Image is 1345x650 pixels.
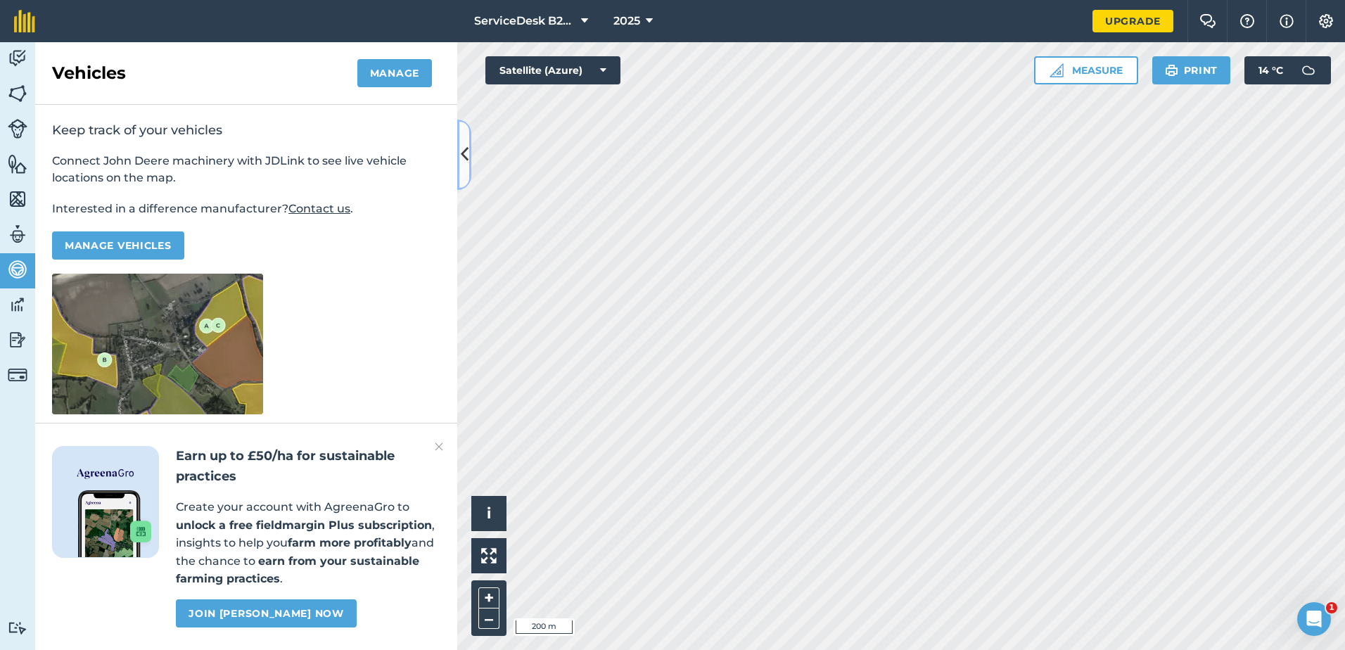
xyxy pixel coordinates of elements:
[1034,56,1138,84] button: Measure
[1280,13,1294,30] img: svg+xml;base64,PHN2ZyB4bWxucz0iaHR0cDovL3d3dy53My5vcmcvMjAwMC9zdmciIHdpZHRoPSIxNyIgaGVpZ2h0PSIxNy...
[435,438,443,455] img: svg+xml;base64,PHN2ZyB4bWxucz0iaHR0cDovL3d3dy53My5vcmcvMjAwMC9zdmciIHdpZHRoPSIyMiIgaGVpZ2h0PSIzMC...
[1258,56,1283,84] span: 14 ° C
[52,62,126,84] h2: Vehicles
[1294,56,1322,84] img: svg+xml;base64,PD94bWwgdmVyc2lvbj0iMS4wIiBlbmNvZGluZz0idXRmLTgiPz4KPCEtLSBHZW5lcmF0b3I6IEFkb2JlIE...
[176,518,432,532] strong: unlock a free fieldmargin Plus subscription
[52,153,440,186] p: Connect John Deere machinery with JDLink to see live vehicle locations on the map.
[14,10,35,32] img: fieldmargin Logo
[176,446,440,487] h2: Earn up to £50/ha for sustainable practices
[8,153,27,174] img: svg+xml;base64,PHN2ZyB4bWxucz0iaHR0cDovL3d3dy53My5vcmcvMjAwMC9zdmciIHdpZHRoPSI1NiIgaGVpZ2h0PSI2MC...
[1152,56,1231,84] button: Print
[481,548,497,563] img: Four arrows, one pointing top left, one top right, one bottom right and the last bottom left
[1165,62,1178,79] img: svg+xml;base64,PHN2ZyB4bWxucz0iaHR0cDovL3d3dy53My5vcmcvMjAwMC9zdmciIHdpZHRoPSIxOSIgaGVpZ2h0PSIyNC...
[8,48,27,69] img: svg+xml;base64,PD94bWwgdmVyc2lvbj0iMS4wIiBlbmNvZGluZz0idXRmLTgiPz4KPCEtLSBHZW5lcmF0b3I6IEFkb2JlIE...
[176,554,419,586] strong: earn from your sustainable farming practices
[8,294,27,315] img: svg+xml;base64,PD94bWwgdmVyc2lvbj0iMS4wIiBlbmNvZGluZz0idXRmLTgiPz4KPCEtLSBHZW5lcmF0b3I6IEFkb2JlIE...
[288,536,412,549] strong: farm more profitably
[78,490,151,557] img: Screenshot of the Gro app
[8,224,27,245] img: svg+xml;base64,PD94bWwgdmVyc2lvbj0iMS4wIiBlbmNvZGluZz0idXRmLTgiPz4KPCEtLSBHZW5lcmF0b3I6IEFkb2JlIE...
[478,608,499,629] button: –
[478,587,499,608] button: +
[357,59,432,87] button: Manage
[485,56,620,84] button: Satellite (Azure)
[8,119,27,139] img: svg+xml;base64,PD94bWwgdmVyc2lvbj0iMS4wIiBlbmNvZGluZz0idXRmLTgiPz4KPCEtLSBHZW5lcmF0b3I6IEFkb2JlIE...
[1050,63,1064,77] img: Ruler icon
[8,259,27,280] img: svg+xml;base64,PD94bWwgdmVyc2lvbj0iMS4wIiBlbmNvZGluZz0idXRmLTgiPz4KPCEtLSBHZW5lcmF0b3I6IEFkb2JlIE...
[8,189,27,210] img: svg+xml;base64,PHN2ZyB4bWxucz0iaHR0cDovL3d3dy53My5vcmcvMjAwMC9zdmciIHdpZHRoPSI1NiIgaGVpZ2h0PSI2MC...
[1244,56,1331,84] button: 14 °C
[1297,602,1331,636] iframe: Intercom live chat
[52,200,440,217] p: Interested in a difference manufacturer? .
[1239,14,1256,28] img: A question mark icon
[487,504,491,522] span: i
[471,496,506,531] button: i
[1092,10,1173,32] a: Upgrade
[1326,602,1337,613] span: 1
[176,599,356,627] a: Join [PERSON_NAME] now
[474,13,575,30] span: ServiceDesk B2B - Ag Services
[288,202,350,215] a: Contact us
[52,122,440,139] h2: Keep track of your vehicles
[8,329,27,350] img: svg+xml;base64,PD94bWwgdmVyc2lvbj0iMS4wIiBlbmNvZGluZz0idXRmLTgiPz4KPCEtLSBHZW5lcmF0b3I6IEFkb2JlIE...
[8,83,27,104] img: svg+xml;base64,PHN2ZyB4bWxucz0iaHR0cDovL3d3dy53My5vcmcvMjAwMC9zdmciIHdpZHRoPSI1NiIgaGVpZ2h0PSI2MC...
[8,621,27,635] img: svg+xml;base64,PD94bWwgdmVyc2lvbj0iMS4wIiBlbmNvZGluZz0idXRmLTgiPz4KPCEtLSBHZW5lcmF0b3I6IEFkb2JlIE...
[52,231,184,260] button: Manage vehicles
[8,365,27,385] img: svg+xml;base64,PD94bWwgdmVyc2lvbj0iMS4wIiBlbmNvZGluZz0idXRmLTgiPz4KPCEtLSBHZW5lcmF0b3I6IEFkb2JlIE...
[176,498,440,588] p: Create your account with AgreenaGro to , insights to help you and the chance to .
[1318,14,1334,28] img: A cog icon
[1199,14,1216,28] img: Two speech bubbles overlapping with the left bubble in the forefront
[613,13,640,30] span: 2025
